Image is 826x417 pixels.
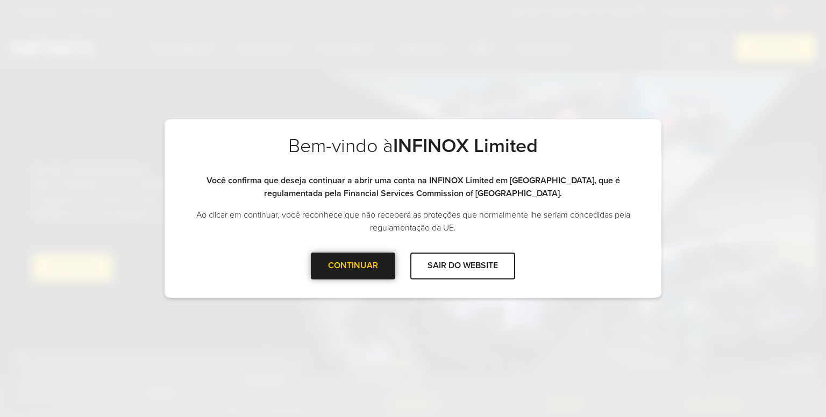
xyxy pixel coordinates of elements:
strong: INFINOX Limited [393,134,538,157]
div: CONTINUAR [311,253,395,279]
h2: Bem-vindo à [186,134,640,174]
div: SAIR DO WEBSITE [410,253,515,279]
strong: Você confirma que deseja continuar a abrir uma conta na INFINOX Limited em [GEOGRAPHIC_DATA], que... [206,175,620,199]
p: Ao clicar em continuar, você reconhece que não receberá as proteções que normalmente lhe seriam c... [186,208,640,234]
